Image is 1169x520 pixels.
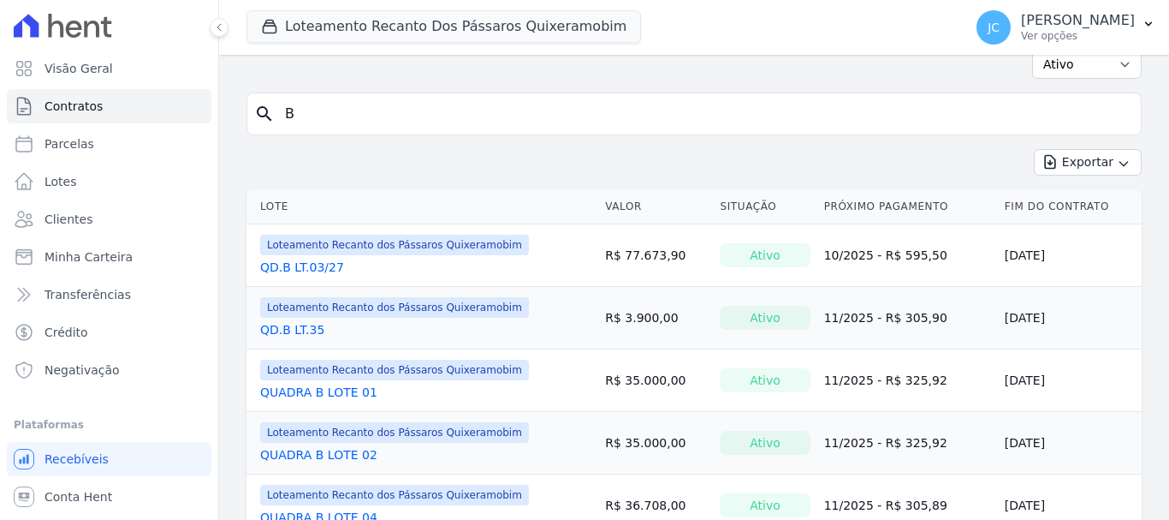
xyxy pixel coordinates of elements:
[7,89,211,123] a: Contratos
[45,324,88,341] span: Crédito
[7,202,211,236] a: Clientes
[45,98,103,115] span: Contratos
[45,286,131,303] span: Transferências
[1021,29,1135,43] p: Ver opções
[824,311,947,325] a: 11/2025 - R$ 305,90
[998,287,1142,350] td: [DATE]
[720,493,810,517] div: Ativo
[1021,12,1135,29] p: [PERSON_NAME]
[7,353,211,387] a: Negativação
[817,189,998,224] th: Próximo Pagamento
[988,21,1000,33] span: JC
[246,10,641,43] button: Loteamento Recanto Dos Pássaros Quixeramobim
[598,412,713,475] td: R$ 35.000,00
[45,60,113,77] span: Visão Geral
[260,384,377,401] a: QUADRA B LOTE 01
[260,422,529,443] span: Loteamento Recanto dos Pássaros Quixeramobim
[824,436,947,450] a: 11/2025 - R$ 325,92
[598,287,713,350] td: R$ 3.900,00
[720,431,810,455] div: Ativo
[14,415,205,435] div: Plataformas
[963,3,1169,51] button: JC [PERSON_NAME] Ver opções
[260,360,529,380] span: Loteamento Recanto dos Pássaros Quixeramobim
[7,278,211,312] a: Transferências
[45,135,94,152] span: Parcelas
[1034,149,1142,176] button: Exportar
[260,485,529,505] span: Loteamento Recanto dos Pássaros Quixeramobim
[720,368,810,392] div: Ativo
[260,297,529,318] span: Loteamento Recanto dos Pássaros Quixeramobim
[260,235,529,255] span: Loteamento Recanto dos Pássaros Quixeramobim
[824,248,947,262] a: 10/2025 - R$ 595,50
[824,499,947,512] a: 11/2025 - R$ 305,89
[260,259,344,276] a: QD.B LT.03/27
[598,224,713,287] td: R$ 77.673,90
[7,127,211,161] a: Parcelas
[45,211,92,228] span: Clientes
[998,412,1142,475] td: [DATE]
[720,306,810,330] div: Ativo
[45,248,133,266] span: Minha Carteira
[720,243,810,267] div: Ativo
[598,189,713,224] th: Valor
[260,321,324,338] a: QD.B LT.35
[45,173,77,190] span: Lotes
[7,442,211,476] a: Recebíveis
[275,97,1134,131] input: Buscar por nome do lote
[998,224,1142,287] td: [DATE]
[713,189,816,224] th: Situação
[7,480,211,514] a: Conta Hent
[45,488,112,505] span: Conta Hent
[7,51,211,86] a: Visão Geral
[254,104,275,124] i: search
[246,189,598,224] th: Lote
[260,446,377,463] a: QUADRA B LOTE 02
[45,451,109,468] span: Recebíveis
[7,240,211,274] a: Minha Carteira
[824,374,947,387] a: 11/2025 - R$ 325,92
[7,164,211,199] a: Lotes
[598,350,713,412] td: R$ 35.000,00
[998,350,1142,412] td: [DATE]
[998,189,1142,224] th: Fim do Contrato
[7,315,211,350] a: Crédito
[45,362,120,379] span: Negativação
